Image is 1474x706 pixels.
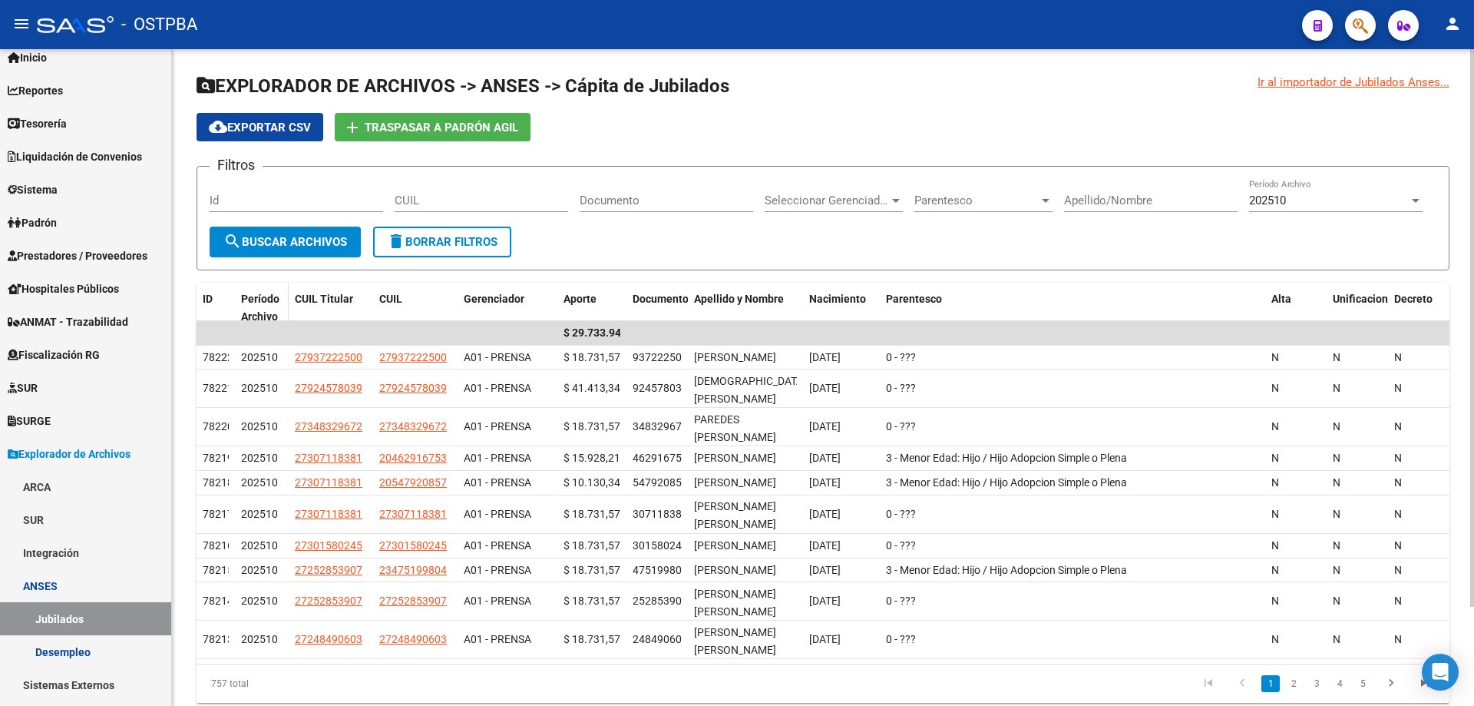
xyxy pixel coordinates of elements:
[1228,675,1257,692] a: go to previous page
[295,420,362,433] span: 27348329672
[343,118,362,137] mat-icon: add
[1353,675,1372,692] a: 5
[694,564,776,576] span: JOST SOFIA MICAELA
[1271,564,1279,576] span: N
[464,564,531,576] span: A01 - PRENSA
[809,564,841,576] span: [DATE]
[235,283,289,333] datatable-header-cell: Período Archivo
[633,351,682,363] span: 93722250
[809,382,841,394] span: [DATE]
[694,476,776,489] span: PEREYRA BAUTISTA TAHIEL
[809,293,866,305] span: Nacimiento
[809,420,841,433] span: [DATE]
[688,283,803,333] datatable-header-cell: Apellido y Nombre
[295,508,362,520] span: 27307118381
[886,420,916,433] span: 0 - ???
[1271,539,1279,552] span: N
[880,283,1265,333] datatable-header-cell: Parentesco
[1388,283,1449,333] datatable-header-cell: Decreto
[379,351,447,363] span: 27937222500
[1271,452,1279,464] span: N
[1333,595,1340,607] span: N
[563,326,642,339] span: $ 29.733.949,73
[1394,595,1402,607] span: N
[241,293,279,323] span: Período Archivo
[387,235,497,249] span: Borrar Filtros
[241,476,278,489] span: 202510
[1271,508,1279,520] span: N
[1333,508,1340,520] span: N
[1305,671,1328,697] li: page 3
[241,633,278,645] span: 202510
[1394,420,1402,433] span: N
[241,508,278,520] span: 202510
[1328,671,1351,697] li: page 4
[886,382,916,394] span: 0 - ???
[8,280,119,297] span: Hospitales Públicos
[458,283,557,333] datatable-header-cell: Gerenciador
[694,588,776,618] span: SOSA ADRIANA LORENA
[694,626,776,656] span: ALVAREZ CARINA LORENA
[1261,675,1280,692] a: 1
[203,633,233,645] span: 78213
[464,595,531,607] span: A01 - PRENSA
[295,476,362,489] span: 27307118381
[1333,452,1340,464] span: N
[197,665,445,703] div: 757 total
[1282,671,1305,697] li: page 2
[694,452,776,464] span: PEREYRA TOBIAS AGUSTIN
[241,382,278,394] span: 202510
[1271,633,1279,645] span: N
[886,351,916,363] span: 0 - ???
[1394,293,1433,305] span: Decreto
[886,452,1127,464] span: 3 - Menor Edad: Hijo / Hijo Adopcion Simple o Plena
[223,232,242,250] mat-icon: search
[633,508,682,520] span: 30711838
[241,351,278,363] span: 202510
[557,283,626,333] datatable-header-cell: Aporte
[563,476,620,489] span: $ 10.130,34
[1443,15,1462,33] mat-icon: person
[464,476,531,489] span: A01 - PRENSA
[633,293,689,305] span: Documento
[12,15,31,33] mat-icon: menu
[1394,452,1402,464] span: N
[1394,476,1402,489] span: N
[1258,74,1449,91] div: Ir al importador de Jubilados Anses...
[8,380,38,396] span: SUR
[1333,351,1340,363] span: N
[886,293,942,305] span: Parentesco
[379,539,447,552] span: 27301580245
[1307,675,1326,692] a: 3
[1284,675,1303,692] a: 2
[464,508,531,520] span: A01 - PRENSA
[1333,633,1340,645] span: N
[8,82,63,99] span: Reportes
[379,508,447,520] span: 27307118381
[197,283,235,333] datatable-header-cell: ID
[633,564,682,576] span: 47519980
[1351,671,1374,697] li: page 5
[1333,293,1388,305] span: Unificacion
[203,382,233,394] span: 78221
[223,235,347,249] span: Buscar Archivos
[197,75,729,97] span: EXPLORADOR DE ARCHIVOS -> ANSES -> Cápita de Jubilados
[121,8,197,41] span: - OSTPBA
[809,452,841,464] span: [DATE]
[295,595,362,607] span: 27252853907
[1410,675,1439,692] a: go to last page
[563,595,620,607] span: $ 18.731,57
[633,539,682,552] span: 30158024
[886,564,1127,576] span: 3 - Menor Edad: Hijo / Hijo Adopcion Simple o Plena
[563,508,620,520] span: $ 18.731,57
[1394,508,1402,520] span: N
[241,452,278,464] span: 202510
[210,227,361,257] button: Buscar Archivos
[694,500,776,530] span: CABRERA MARIA LAURA
[373,283,458,333] datatable-header-cell: CUIL
[464,382,531,394] span: A01 - PRENSA
[809,633,841,645] span: [DATE]
[809,595,841,607] span: [DATE]
[633,452,682,464] span: 46291675
[1333,539,1340,552] span: N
